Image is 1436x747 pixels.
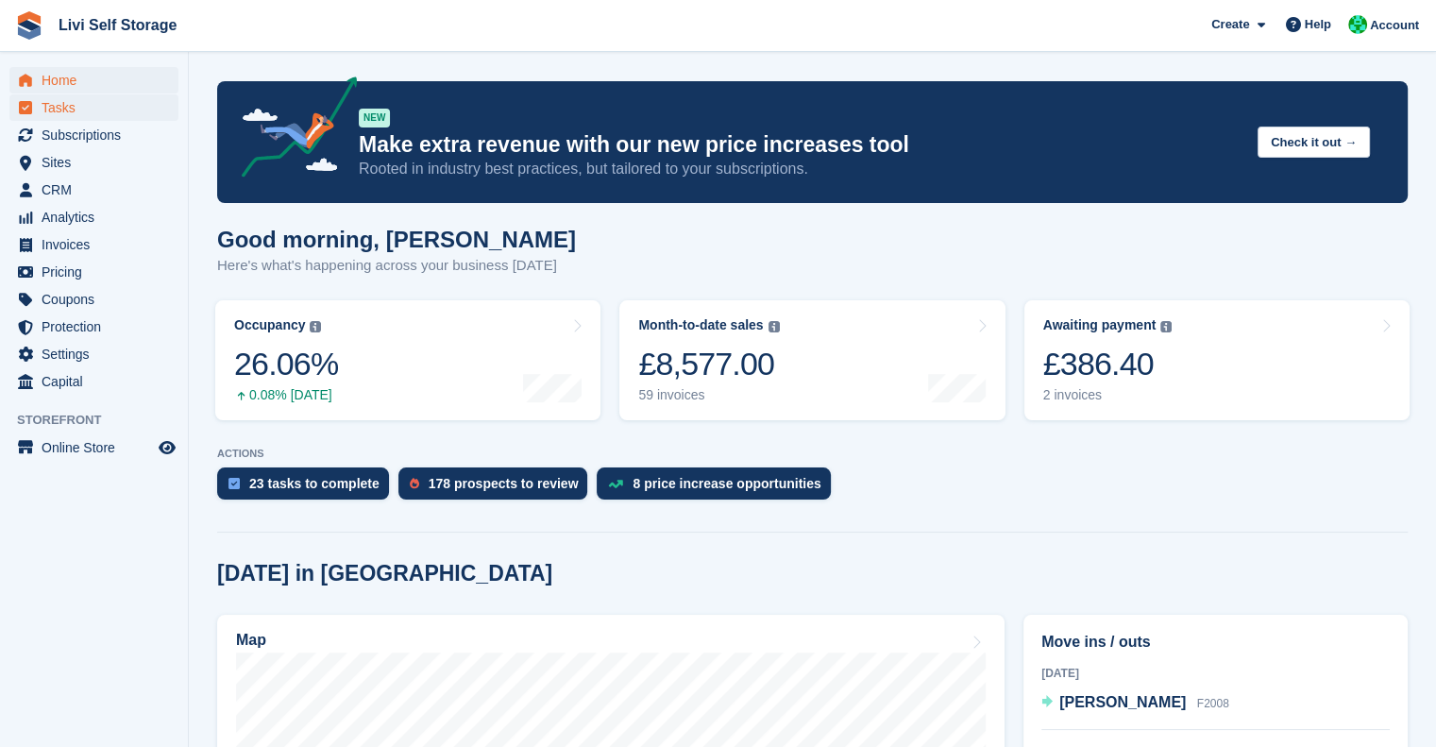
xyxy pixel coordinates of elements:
a: menu [9,259,178,285]
div: 8 price increase opportunities [633,476,820,491]
a: Preview store [156,436,178,459]
a: menu [9,368,178,395]
a: menu [9,314,178,340]
img: Joe Robertson [1348,15,1367,34]
div: Awaiting payment [1043,317,1157,333]
a: menu [9,177,178,203]
a: menu [9,341,178,367]
a: Livi Self Storage [51,9,184,41]
div: 59 invoices [638,387,779,403]
span: Help [1305,15,1331,34]
div: 0.08% [DATE] [234,387,338,403]
a: 178 prospects to review [398,467,598,509]
img: prospect-51fa495bee0391a8d652442698ab0144808aea92771e9ea1ae160a38d050c398.svg [410,478,419,489]
a: menu [9,434,178,461]
img: icon-info-grey-7440780725fd019a000dd9b08b2336e03edf1995a4989e88bcd33f0948082b44.svg [1160,321,1172,332]
a: menu [9,94,178,121]
div: £386.40 [1043,345,1173,383]
img: price-adjustments-announcement-icon-8257ccfd72463d97f412b2fc003d46551f7dbcb40ab6d574587a9cd5c0d94... [226,76,358,184]
div: 23 tasks to complete [249,476,380,491]
a: menu [9,286,178,313]
a: Occupancy 26.06% 0.08% [DATE] [215,300,600,420]
div: 2 invoices [1043,387,1173,403]
a: menu [9,231,178,258]
a: menu [9,67,178,93]
div: NEW [359,109,390,127]
p: Here's what's happening across your business [DATE] [217,255,576,277]
span: [PERSON_NAME] [1059,694,1186,710]
span: Protection [42,314,155,340]
a: Month-to-date sales £8,577.00 59 invoices [619,300,1005,420]
p: Rooted in industry best practices, but tailored to your subscriptions. [359,159,1242,179]
div: 26.06% [234,345,338,383]
p: Make extra revenue with our new price increases tool [359,131,1242,159]
span: F2008 [1197,697,1229,710]
span: CRM [42,177,155,203]
h2: Move ins / outs [1041,631,1390,654]
h2: [DATE] in [GEOGRAPHIC_DATA] [217,561,552,586]
div: Occupancy [234,317,305,333]
img: icon-info-grey-7440780725fd019a000dd9b08b2336e03edf1995a4989e88bcd33f0948082b44.svg [310,321,321,332]
a: 8 price increase opportunities [597,467,839,509]
span: Subscriptions [42,122,155,148]
span: Create [1211,15,1249,34]
div: £8,577.00 [638,345,779,383]
a: 23 tasks to complete [217,467,398,509]
img: price_increase_opportunities-93ffe204e8149a01c8c9dc8f82e8f89637d9d84a8eef4429ea346261dce0b2c0.svg [608,480,623,488]
span: Sites [42,149,155,176]
a: menu [9,149,178,176]
span: Analytics [42,204,155,230]
h1: Good morning, [PERSON_NAME] [217,227,576,252]
span: Storefront [17,411,188,430]
h2: Map [236,632,266,649]
span: Settings [42,341,155,367]
img: stora-icon-8386f47178a22dfd0bd8f6a31ec36ba5ce8667c1dd55bd0f319d3a0aa187defe.svg [15,11,43,40]
img: task-75834270c22a3079a89374b754ae025e5fb1db73e45f91037f5363f120a921f8.svg [228,478,240,489]
a: menu [9,122,178,148]
a: Awaiting payment £386.40 2 invoices [1024,300,1410,420]
span: Coupons [42,286,155,313]
span: Pricing [42,259,155,285]
div: 178 prospects to review [429,476,579,491]
span: Online Store [42,434,155,461]
span: Capital [42,368,155,395]
span: Account [1370,16,1419,35]
span: Invoices [42,231,155,258]
button: Check it out → [1258,127,1370,158]
p: ACTIONS [217,448,1408,460]
div: [DATE] [1041,665,1390,682]
span: Home [42,67,155,93]
a: [PERSON_NAME] F2008 [1041,691,1229,716]
span: Tasks [42,94,155,121]
img: icon-info-grey-7440780725fd019a000dd9b08b2336e03edf1995a4989e88bcd33f0948082b44.svg [769,321,780,332]
a: menu [9,204,178,230]
div: Month-to-date sales [638,317,763,333]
